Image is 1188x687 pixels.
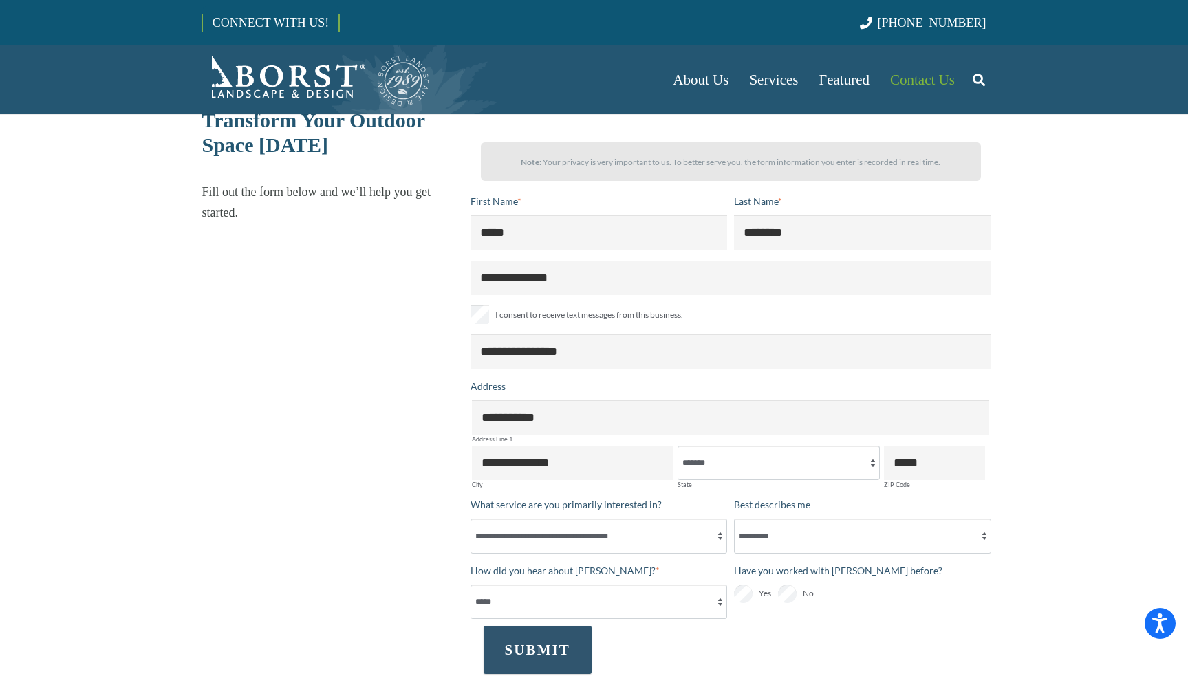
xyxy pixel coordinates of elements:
label: Address Line 1 [472,436,989,442]
button: SUBMIT [484,626,592,674]
span: Have you worked with [PERSON_NAME] before? [734,565,942,576]
label: City [472,481,674,488]
a: About Us [662,45,739,114]
span: Services [749,72,798,88]
a: Services [739,45,808,114]
span: About Us [673,72,728,88]
a: Borst-Logo [202,52,431,107]
a: Contact Us [880,45,965,114]
input: Yes [734,585,753,603]
span: How did you hear about [PERSON_NAME]? [471,565,656,576]
p: Fill out the form below and we’ll help you get started. [202,182,459,223]
input: First Name* [471,215,728,250]
span: Address [471,380,506,392]
span: Last Name [734,195,778,207]
select: Best describes me [734,519,991,553]
span: Yes [759,585,771,602]
span: I consent to receive text messages from this business. [495,307,683,323]
select: How did you hear about [PERSON_NAME]?* [471,585,728,619]
label: ZIP Code [884,481,985,488]
input: Last Name* [734,215,991,250]
span: First Name [471,195,517,207]
input: No [778,585,797,603]
span: Contact Us [890,72,955,88]
span: What service are you primarily interested in? [471,499,662,510]
label: State [678,481,880,488]
input: I consent to receive text messages from this business. [471,305,489,324]
p: Your privacy is very important to us. To better serve you, the form information you enter is reco... [493,152,969,173]
a: [PHONE_NUMBER] [860,16,986,30]
a: Search [965,63,993,97]
strong: Note: [521,157,541,167]
span: Best describes me [734,499,810,510]
a: CONNECT WITH US! [203,6,338,39]
a: Featured [809,45,880,114]
select: What service are you primarily interested in? [471,519,728,553]
span: No [803,585,814,602]
span: Featured [819,72,870,88]
span: [PHONE_NUMBER] [878,16,986,30]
